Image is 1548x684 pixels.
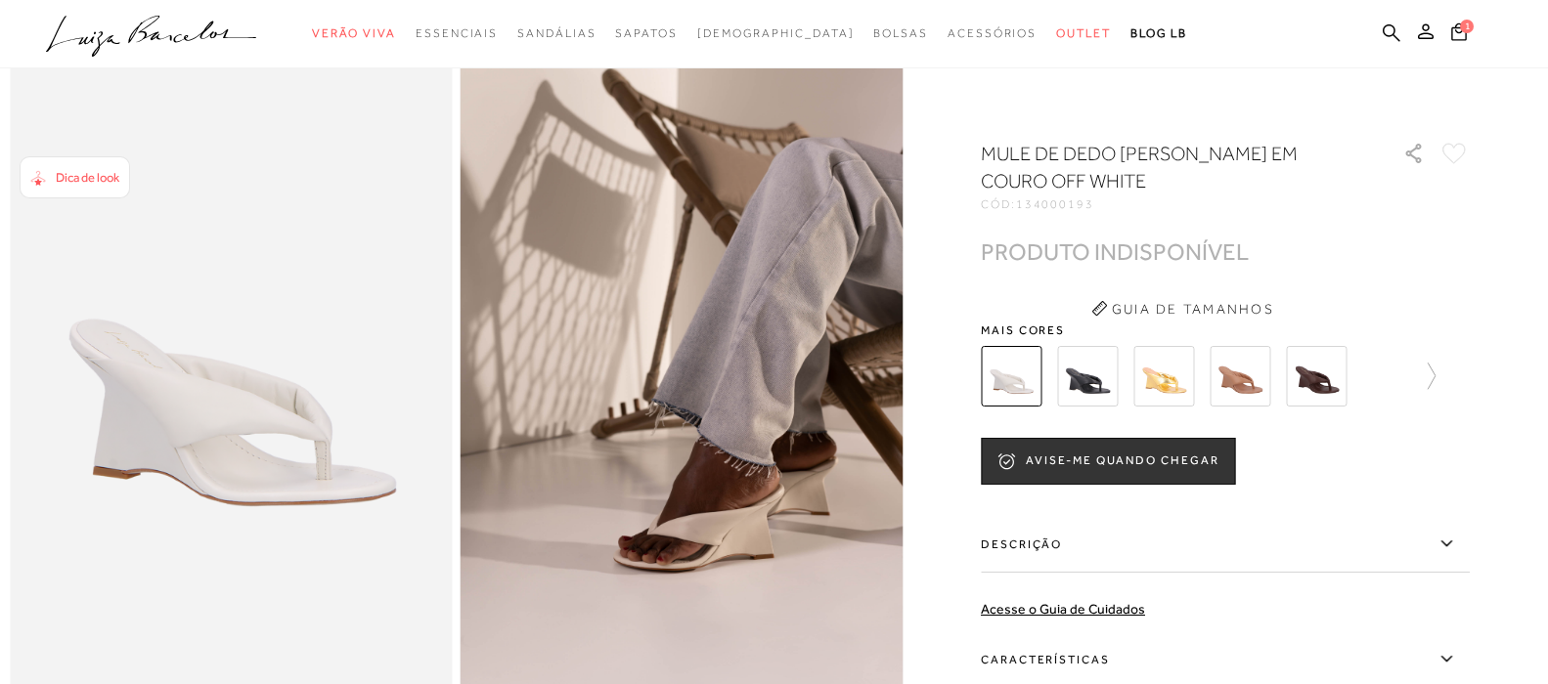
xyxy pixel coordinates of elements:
span: Sandálias [517,26,596,40]
a: categoryNavScreenReaderText [873,16,928,52]
img: MULE DE DEDO ANABELA EM METALIZADO DOURADO [1133,346,1194,406]
span: Bolsas [873,26,928,40]
span: Mais cores [981,324,1470,336]
span: Essenciais [416,26,498,40]
button: 1 [1445,21,1473,48]
span: Dica de look [56,170,119,185]
a: categoryNavScreenReaderText [615,16,677,52]
button: Guia de Tamanhos [1084,293,1280,324]
a: BLOG LB [1130,16,1187,52]
a: categoryNavScreenReaderText [416,16,498,52]
a: categoryNavScreenReaderText [517,16,596,52]
img: MULE DE DEDO ANABELA EM COURO PRETO [1057,346,1118,406]
span: [DEMOGRAPHIC_DATA] [697,26,855,40]
span: 134000193 [1016,197,1094,211]
img: MULE DE DEDO ANABELA EM COURO OFF WHITE [981,346,1041,406]
a: categoryNavScreenReaderText [312,16,396,52]
a: categoryNavScreenReaderText [1056,16,1111,52]
img: MULE DE TIRAS ACOLCHOADAS EM COURO CAFÉ E SALTO ANABELA [1286,346,1347,406]
a: noSubCategoriesText [697,16,855,52]
a: Acesse o Guia de Cuidados [981,601,1145,617]
button: AVISE-ME QUANDO CHEGAR [981,438,1235,485]
span: 1 [1460,20,1474,33]
a: categoryNavScreenReaderText [948,16,1037,52]
div: PRODUTO INDISPONÍVEL [981,241,1249,262]
span: Sapatos [615,26,677,40]
img: MULE DE TIRAS ACOLCHOADAS EM COURO BEGE BLUSH E SALTO ANABELA [1210,346,1270,406]
h1: MULE DE DEDO [PERSON_NAME] EM COURO OFF WHITE [981,140,1348,194]
label: Descrição [981,516,1470,573]
span: Verão Viva [312,26,396,40]
span: Outlet [1056,26,1111,40]
span: Acessórios [948,26,1037,40]
div: CÓD: [981,198,1372,210]
span: BLOG LB [1130,26,1187,40]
